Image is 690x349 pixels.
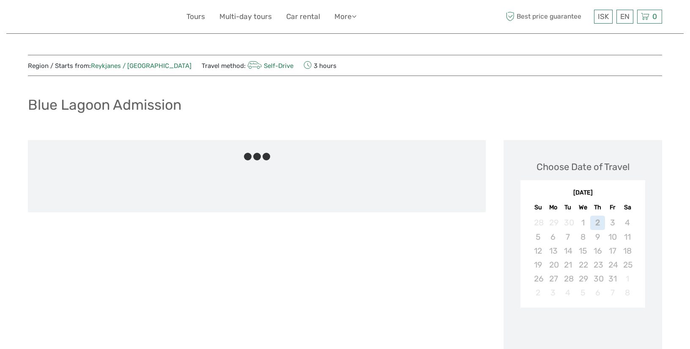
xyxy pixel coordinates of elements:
div: Not available Thursday, October 2nd, 2025 [590,216,605,230]
span: 3 hours [304,60,337,71]
div: Not available Saturday, October 11th, 2025 [620,230,635,244]
div: Not available Tuesday, October 28th, 2025 [561,272,575,286]
span: 0 [651,12,658,21]
div: Not available Thursday, November 6th, 2025 [590,286,605,300]
div: Not available Wednesday, October 29th, 2025 [575,272,590,286]
div: Not available Friday, October 3rd, 2025 [605,216,620,230]
div: Not available Saturday, November 8th, 2025 [620,286,635,300]
div: Not available Friday, November 7th, 2025 [605,286,620,300]
div: Not available Sunday, September 28th, 2025 [531,216,545,230]
div: Su [531,202,545,213]
div: Not available Monday, November 3rd, 2025 [546,286,561,300]
div: Not available Tuesday, October 7th, 2025 [561,230,575,244]
div: Not available Thursday, October 16th, 2025 [590,244,605,258]
div: Not available Monday, October 6th, 2025 [546,230,561,244]
div: Not available Sunday, October 26th, 2025 [531,272,545,286]
div: Not available Saturday, October 18th, 2025 [620,244,635,258]
div: [DATE] [520,189,645,197]
div: Choose Date of Travel [537,160,630,173]
div: Not available Wednesday, October 8th, 2025 [575,230,590,244]
div: Not available Tuesday, November 4th, 2025 [561,286,575,300]
div: Loading... [580,330,586,335]
span: Region / Starts from: [28,62,192,70]
div: Not available Wednesday, November 5th, 2025 [575,286,590,300]
div: Not available Friday, October 31st, 2025 [605,272,620,286]
div: Not available Thursday, October 9th, 2025 [590,230,605,244]
div: Not available Sunday, October 5th, 2025 [531,230,545,244]
div: Mo [546,202,561,213]
div: Not available Saturday, November 1st, 2025 [620,272,635,286]
div: EN [616,10,633,24]
h1: Blue Lagoon Admission [28,96,181,114]
div: Not available Monday, October 27th, 2025 [546,272,561,286]
span: ISK [598,12,609,21]
a: Tours [186,11,205,23]
span: Best price guarantee [504,10,592,24]
div: Th [590,202,605,213]
div: Not available Saturday, October 25th, 2025 [620,258,635,272]
div: Not available Monday, October 13th, 2025 [546,244,561,258]
div: Fr [605,202,620,213]
div: Not available Wednesday, October 15th, 2025 [575,244,590,258]
a: Multi-day tours [219,11,272,23]
div: Not available Tuesday, October 14th, 2025 [561,244,575,258]
a: Car rental [286,11,320,23]
a: Self-Drive [246,62,293,70]
div: Not available Saturday, October 4th, 2025 [620,216,635,230]
div: Not available Thursday, October 23rd, 2025 [590,258,605,272]
div: Tu [561,202,575,213]
a: Reykjanes / [GEOGRAPHIC_DATA] [91,62,192,70]
div: Not available Tuesday, October 21st, 2025 [561,258,575,272]
div: We [575,202,590,213]
img: 632-1a1f61c2-ab70-46c5-a88f-57c82c74ba0d_logo_small.jpg [28,6,71,27]
div: Not available Friday, October 17th, 2025 [605,244,620,258]
div: Sa [620,202,635,213]
div: Not available Sunday, October 12th, 2025 [531,244,545,258]
div: Not available Wednesday, October 1st, 2025 [575,216,590,230]
div: Not available Monday, September 29th, 2025 [546,216,561,230]
div: Not available Friday, October 24th, 2025 [605,258,620,272]
div: Not available Thursday, October 30th, 2025 [590,272,605,286]
div: Not available Friday, October 10th, 2025 [605,230,620,244]
span: Travel method: [202,60,293,71]
div: Not available Monday, October 20th, 2025 [546,258,561,272]
div: Not available Sunday, October 19th, 2025 [531,258,545,272]
div: Not available Sunday, November 2nd, 2025 [531,286,545,300]
div: month 2025-10 [523,216,642,300]
div: Not available Wednesday, October 22nd, 2025 [575,258,590,272]
div: Not available Tuesday, September 30th, 2025 [561,216,575,230]
a: More [334,11,356,23]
